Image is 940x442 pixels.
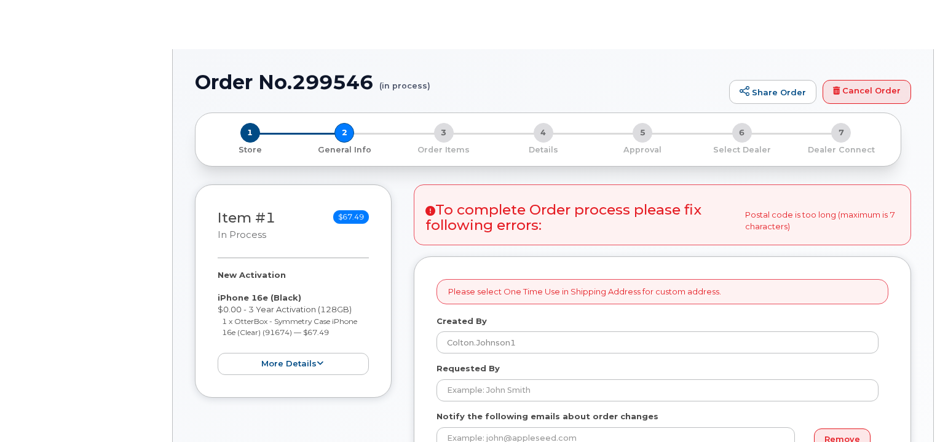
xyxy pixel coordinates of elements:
h3: Item #1 [218,210,275,242]
label: Notify the following emails about order changes [436,411,658,422]
button: more details [218,353,369,376]
span: 1 [240,123,260,143]
div: $0.00 - 3 Year Activation (128GB) [218,269,369,375]
label: Requested By [436,363,500,374]
div: Postal code is too long (maximum is 7 characters) [414,184,911,246]
a: Cancel Order [823,80,911,105]
a: 1 Store [205,143,295,156]
small: in process [218,229,266,240]
small: 1 x OtterBox - Symmetry Case iPhone 16e (Clear) (91674) — $67.49 [222,317,357,337]
h1: Order No.299546 [195,71,723,93]
p: Please select One Time Use in Shipping Address for custom address. [448,286,721,298]
strong: iPhone 16e (Black) [218,293,301,302]
h3: To complete Order process please fix following errors: [425,202,735,234]
a: Share Order [729,80,816,105]
p: Store [210,144,290,156]
label: Created By [436,315,487,327]
strong: New Activation [218,270,286,280]
small: (in process) [379,71,430,90]
input: Example: John Smith [436,379,879,401]
span: $67.49 [333,210,369,224]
